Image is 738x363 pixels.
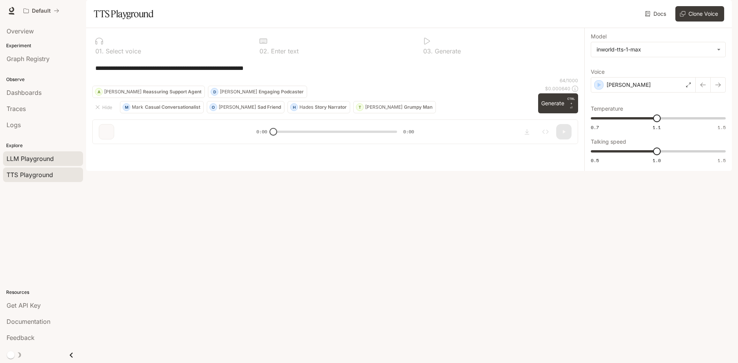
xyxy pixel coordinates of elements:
[591,124,599,131] span: 0.7
[95,48,104,54] p: 0 1 .
[143,90,201,94] p: Reassuring Support Agent
[288,101,350,113] button: HHadesStory Narrator
[92,101,117,113] button: Hide
[219,105,256,109] p: [PERSON_NAME]
[545,85,570,92] p: $ 0.000640
[653,157,661,164] span: 1.0
[145,105,200,109] p: Casual Conversationalist
[132,105,143,109] p: Mark
[560,77,578,84] p: 64 / 1000
[356,101,363,113] div: T
[211,86,218,98] div: D
[208,86,307,98] button: D[PERSON_NAME]Engaging Podcaster
[94,6,153,22] h1: TTS Playground
[567,96,575,110] p: ⏎
[597,46,713,53] div: inworld-tts-1-max
[607,81,651,89] p: [PERSON_NAME]
[291,101,298,113] div: H
[353,101,436,113] button: T[PERSON_NAME]Grumpy Man
[433,48,461,54] p: Generate
[675,6,724,22] button: Clone Voice
[653,124,661,131] span: 1.1
[120,101,204,113] button: MMarkCasual Conversationalist
[104,90,141,94] p: [PERSON_NAME]
[299,105,313,109] p: Hades
[567,96,575,106] p: CTRL +
[718,157,726,164] span: 1.5
[95,86,102,98] div: A
[404,105,432,109] p: Grumpy Man
[591,34,607,39] p: Model
[92,86,205,98] button: A[PERSON_NAME]Reassuring Support Agent
[591,139,626,144] p: Talking speed
[259,90,304,94] p: Engaging Podcaster
[20,3,63,18] button: All workspaces
[538,93,578,113] button: GenerateCTRL +⏎
[210,101,217,113] div: O
[104,48,141,54] p: Select voice
[591,69,605,75] p: Voice
[718,124,726,131] span: 1.5
[32,8,51,14] p: Default
[643,6,669,22] a: Docs
[123,101,130,113] div: M
[258,105,281,109] p: Sad Friend
[591,42,725,57] div: inworld-tts-1-max
[207,101,284,113] button: O[PERSON_NAME]Sad Friend
[591,106,623,111] p: Temperature
[365,105,402,109] p: [PERSON_NAME]
[423,48,433,54] p: 0 3 .
[259,48,269,54] p: 0 2 .
[315,105,347,109] p: Story Narrator
[220,90,257,94] p: [PERSON_NAME]
[269,48,299,54] p: Enter text
[591,157,599,164] span: 0.5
